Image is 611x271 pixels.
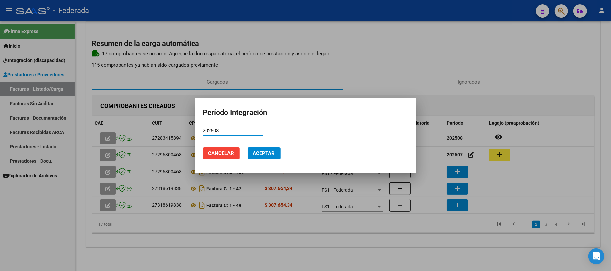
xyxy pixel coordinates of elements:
div: Open Intercom Messenger [588,248,604,264]
span: Aceptar [253,150,275,156]
button: Cancelar [203,147,240,159]
span: Cancelar [208,150,234,156]
button: Aceptar [248,147,281,159]
h2: Período Integración [203,106,408,119]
